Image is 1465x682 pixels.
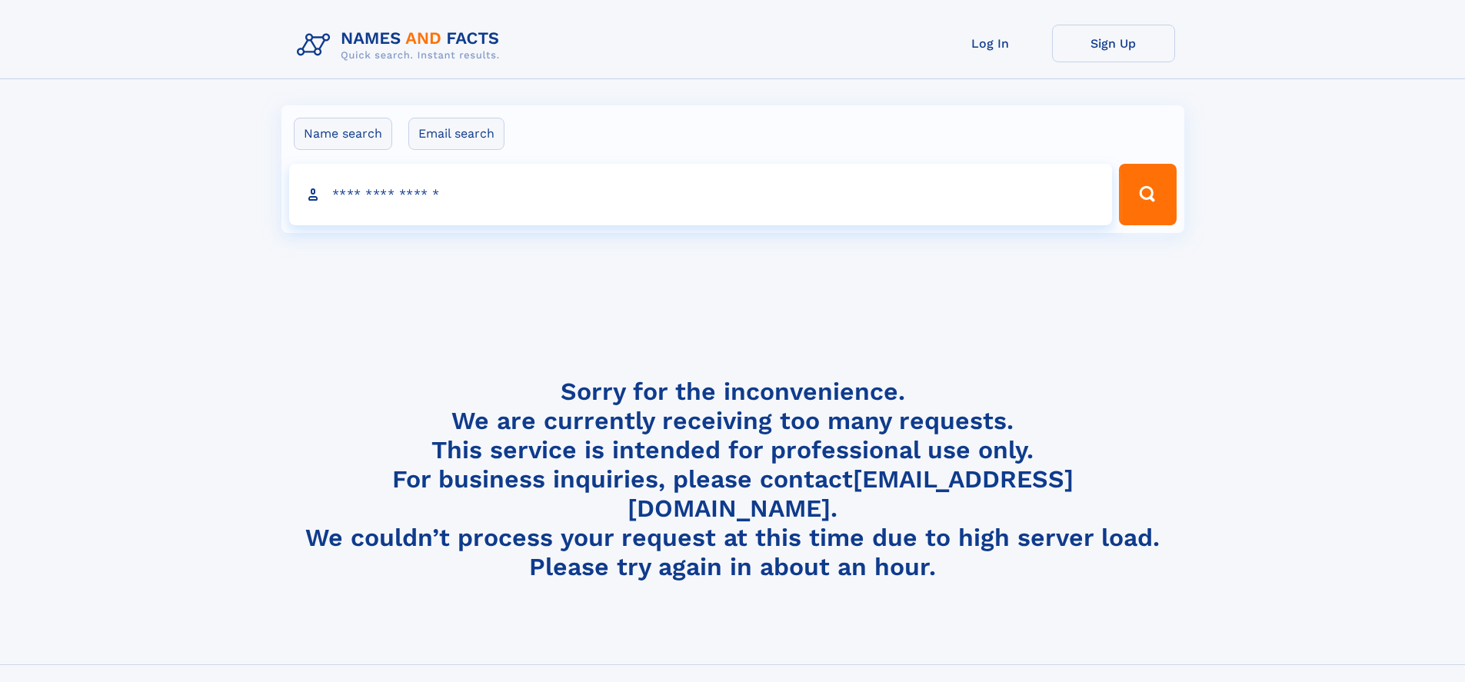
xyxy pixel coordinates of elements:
[1119,164,1176,225] button: Search Button
[628,464,1074,523] a: [EMAIL_ADDRESS][DOMAIN_NAME]
[929,25,1052,62] a: Log In
[291,25,512,66] img: Logo Names and Facts
[408,118,504,150] label: Email search
[294,118,392,150] label: Name search
[289,164,1113,225] input: search input
[1052,25,1175,62] a: Sign Up
[291,377,1175,582] h4: Sorry for the inconvenience. We are currently receiving too many requests. This service is intend...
